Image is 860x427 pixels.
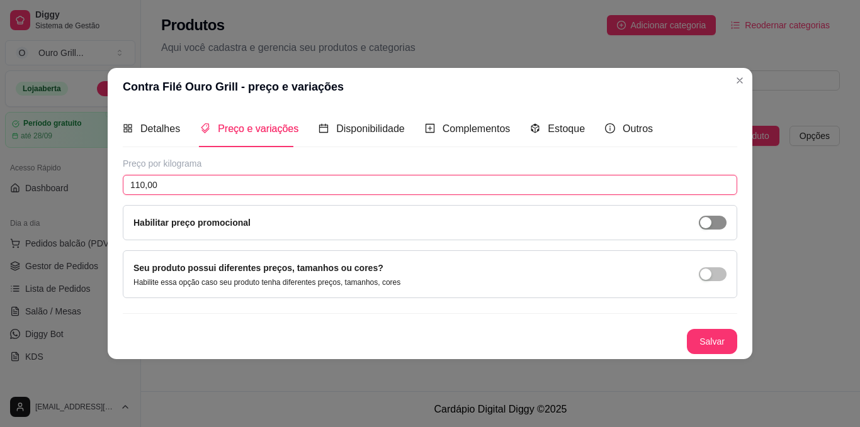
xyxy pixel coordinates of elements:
[623,123,653,134] span: Outros
[123,157,737,170] div: Preço por kilograma
[336,123,405,134] span: Disponibilidade
[140,123,180,134] span: Detalhes
[530,123,540,133] span: code-sandbox
[548,123,585,134] span: Estoque
[687,329,737,354] button: Salvar
[133,263,383,273] label: Seu produto possui diferentes preços, tamanhos ou cores?
[218,123,298,134] span: Preço e variações
[108,68,752,106] header: Contra Filé Ouro Grill - preço e variações
[200,123,210,133] span: tags
[605,123,615,133] span: info-circle
[443,123,511,134] span: Complementos
[730,70,750,91] button: Close
[319,123,329,133] span: calendar
[133,277,400,287] p: Habilite essa opção caso seu produto tenha diferentes preços, tamanhos, cores
[123,123,133,133] span: appstore
[133,218,251,228] label: Habilitar preço promocional
[123,175,737,195] input: Ex.: R$12,99
[425,123,435,133] span: plus-square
